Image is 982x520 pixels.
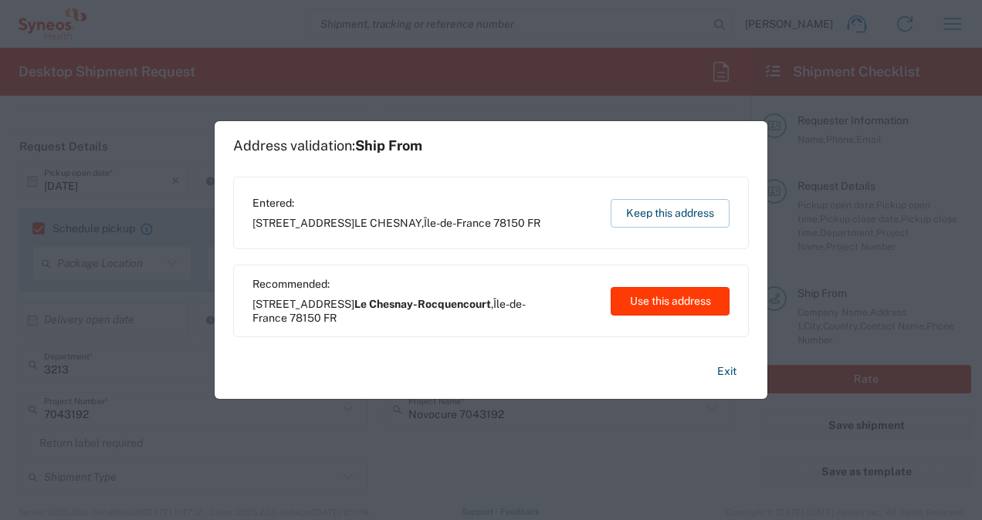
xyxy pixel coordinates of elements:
[252,196,540,210] span: Entered:
[355,137,422,154] span: Ship From
[611,287,730,316] button: Use this address
[611,199,730,228] button: Keep this address
[527,217,540,229] span: FR
[354,217,422,229] span: LE CHESNAY
[233,137,422,154] h1: Address validation:
[252,277,596,291] span: Recommended:
[252,216,540,230] span: [STREET_ADDRESS] ,
[424,217,491,229] span: Île-de-France
[493,217,525,229] span: 78150
[705,358,749,385] button: Exit
[290,312,321,324] span: 78150
[354,298,491,310] span: Le Chesnay-Rocquencourt
[252,297,596,325] span: [STREET_ADDRESS] ,
[323,312,337,324] span: FR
